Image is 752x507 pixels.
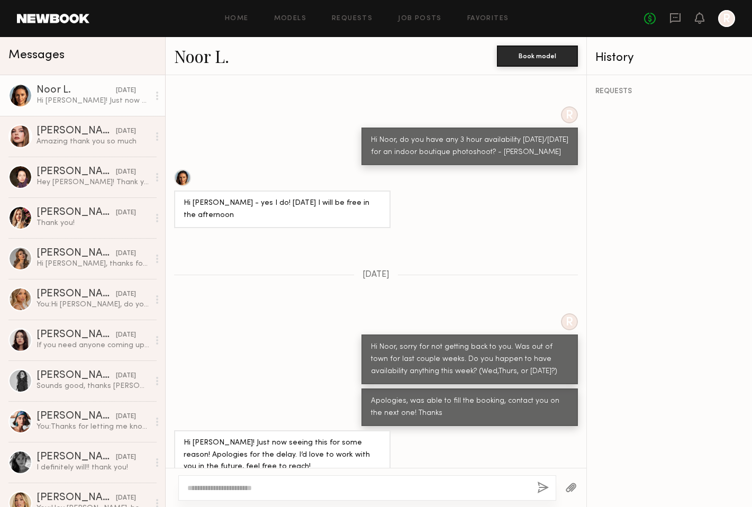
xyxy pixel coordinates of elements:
div: [DATE] [116,289,136,300]
div: [DATE] [116,330,136,340]
a: Favorites [467,15,509,22]
a: Book model [497,51,578,60]
div: I definitely will!! thank you! [37,463,149,473]
div: [DATE] [116,249,136,259]
div: [PERSON_NAME] [37,370,116,381]
div: Hi [PERSON_NAME], thanks for reaching out! I’m available — could you please let me know what time... [37,259,149,269]
div: [PERSON_NAME] [37,452,116,463]
a: Home [225,15,249,22]
div: [PERSON_NAME] [37,167,116,177]
div: [PERSON_NAME] [37,248,116,259]
div: Apologies, was able to fill the booking, contact you on the next one! Thanks [371,395,568,420]
div: [PERSON_NAME] [37,411,116,422]
div: [DATE] [116,167,136,177]
a: Models [274,15,306,22]
div: [DATE] [116,412,136,422]
div: [DATE] [116,493,136,503]
div: Hi [PERSON_NAME]! Just now seeing this for some reason! Apologies for the delay. I’d love to work... [184,437,381,474]
button: Book model [497,46,578,67]
div: [PERSON_NAME] [37,289,116,300]
div: [PERSON_NAME] [37,126,116,137]
div: Amazing thank you so much [37,137,149,147]
div: Hi Noor, do you have any 3 hour availability [DATE]/[DATE] for an indoor boutique photoshoot? - [... [371,134,568,159]
div: [PERSON_NAME] [37,207,116,218]
div: Hi [PERSON_NAME] - yes I do! [DATE] I will be free in the afternoon [184,197,381,222]
div: [DATE] [116,86,136,96]
a: Job Posts [398,15,442,22]
div: [DATE] [116,208,136,218]
div: You: Hi [PERSON_NAME], do you have any 3 hour availability [DATE] or [DATE] for a indoor boutique... [37,300,149,310]
div: [DATE] [116,126,136,137]
a: Requests [332,15,373,22]
a: Noor L. [174,44,229,67]
span: Messages [8,49,65,61]
div: Sounds good, thanks [PERSON_NAME]! See you at 11 [37,381,149,391]
a: R [718,10,735,27]
div: Thank you! [37,218,149,228]
div: History [595,52,744,64]
div: Hey [PERSON_NAME]! Thank you for reaching out, I’m interested! How long would the shoot be? And w... [37,177,149,187]
div: [PERSON_NAME] [37,330,116,340]
div: If you need anyone coming up I’m free these next few weeks! Any days really [37,340,149,350]
div: Noor L. [37,85,116,96]
span: [DATE] [363,270,389,279]
div: [DATE] [116,371,136,381]
div: REQUESTS [595,88,744,95]
div: Hi Noor, sorry for not getting back to you. Was out of town for last couple weeks. Do you happen ... [371,341,568,378]
div: [PERSON_NAME] [37,493,116,503]
div: You: Thanks for letting me know, will defintely contact you in the future. [37,422,149,432]
div: Hi [PERSON_NAME]! Just now seeing this for some reason! Apologies for the delay. I’d love to work... [37,96,149,106]
div: [DATE] [116,452,136,463]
